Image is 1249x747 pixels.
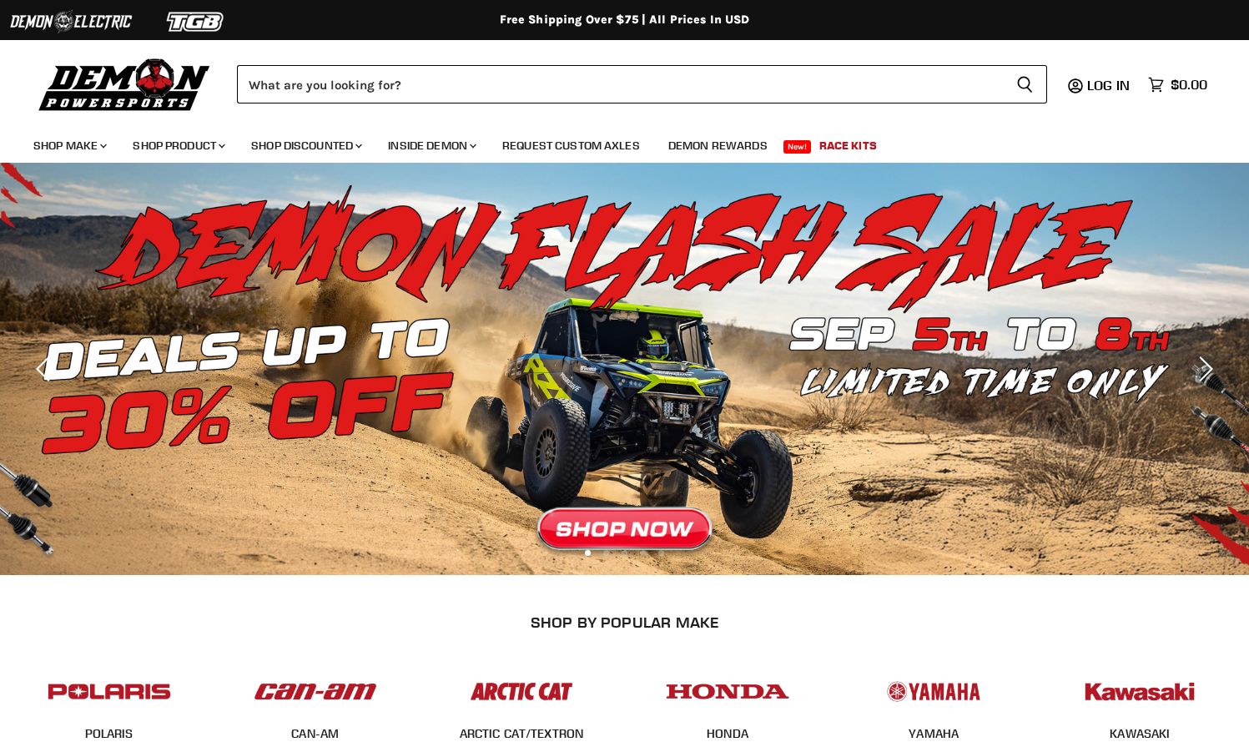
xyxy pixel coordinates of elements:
[807,129,889,163] a: Race Kits
[490,129,652,163] a: Request Custom Axles
[909,726,959,743] span: YAMAHA
[120,129,235,163] a: Shop Product
[44,666,174,717] img: POPULAR_MAKE_logo_2_dba48cf1-af45-46d4-8f73-953a0f002620.jpg
[1087,77,1130,93] span: Log in
[1110,726,1170,743] span: KAWASAKI
[85,726,133,743] span: POLARIS
[656,129,780,163] a: Demon Rewards
[1171,77,1207,93] span: $0.00
[783,140,812,154] span: New!
[8,6,133,38] img: Demon Electric Logo 2
[1080,78,1140,93] a: Log in
[662,666,793,717] img: POPULAR_MAKE_logo_4_4923a504-4bac-4306-a1be-165a52280178.jpg
[460,726,584,741] a: ARCTIC CAT/TEXTRON
[456,666,587,717] img: POPULAR_MAKE_logo_3_027535af-6171-4c5e-a9bc-f0eccd05c5d6.jpg
[250,666,380,717] img: POPULAR_MAKE_logo_1_adc20308-ab24-48c4-9fac-e3c1a623d575.jpg
[585,550,591,556] li: Page dot 1
[21,613,1229,631] h2: SHOP BY POPULAR MAKE
[21,129,117,163] a: Shop Make
[1003,65,1047,103] button: Search
[622,550,627,556] li: Page dot 3
[291,726,339,743] span: CAN-AM
[1075,666,1205,717] img: POPULAR_MAKE_logo_6_76e8c46f-2d1e-4ecc-b320-194822857d41.jpg
[1110,726,1170,741] a: KAWASAKI
[237,65,1047,103] form: Product
[707,726,748,743] span: HONDA
[133,6,259,38] img: TGB Logo 2
[603,550,609,556] li: Page dot 2
[375,129,486,163] a: Inside Demon
[33,54,216,114] img: Demon Powersports
[291,726,339,741] a: CAN-AM
[1140,73,1216,97] a: $0.00
[1186,352,1220,386] button: Next
[909,726,959,741] a: YAMAHA
[239,129,372,163] a: Shop Discounted
[640,550,646,556] li: Page dot 4
[658,550,664,556] li: Page dot 5
[460,726,584,743] span: ARCTIC CAT/TEXTRON
[707,726,748,741] a: HONDA
[237,65,1003,103] input: Search
[869,666,999,717] img: POPULAR_MAKE_logo_5_20258e7f-293c-4aac-afa8-159eaa299126.jpg
[21,122,1203,163] ul: Main menu
[85,726,133,741] a: POLARIS
[29,352,63,386] button: Previous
